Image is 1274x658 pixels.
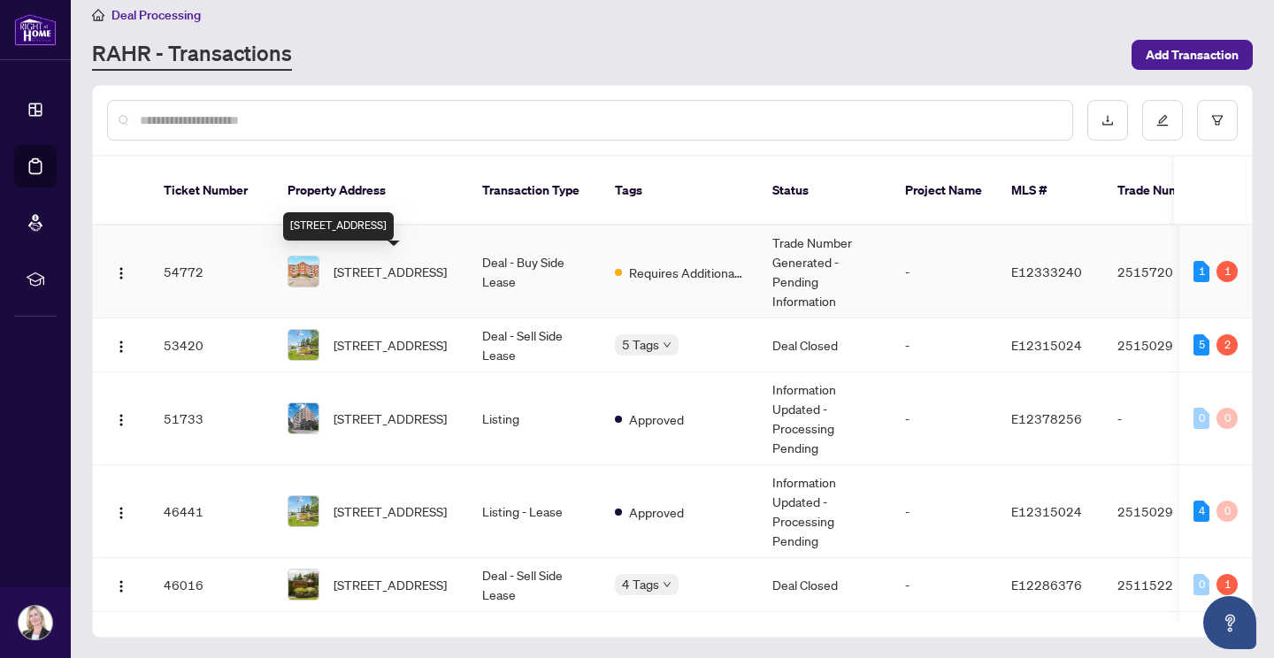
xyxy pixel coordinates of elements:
[1193,261,1209,282] div: 1
[1197,100,1238,141] button: filter
[1103,558,1227,612] td: 2511522
[1193,408,1209,429] div: 0
[150,157,273,226] th: Ticket Number
[288,330,318,360] img: thumbnail-img
[1142,100,1183,141] button: edit
[1011,410,1082,426] span: E12378256
[997,157,1103,226] th: MLS #
[758,372,891,465] td: Information Updated - Processing Pending
[92,39,292,71] a: RAHR - Transactions
[629,502,684,522] span: Approved
[468,157,601,226] th: Transaction Type
[14,13,57,46] img: logo
[891,372,997,465] td: -
[288,496,318,526] img: thumbnail-img
[111,7,201,23] span: Deal Processing
[1103,226,1227,318] td: 2515720
[107,331,135,359] button: Logo
[891,318,997,372] td: -
[629,263,744,282] span: Requires Additional Docs
[758,558,891,612] td: Deal Closed
[334,335,447,355] span: [STREET_ADDRESS]
[1146,41,1239,69] span: Add Transaction
[1193,501,1209,522] div: 4
[288,256,318,287] img: thumbnail-img
[114,266,128,280] img: Logo
[334,501,447,521] span: [STREET_ADDRESS]
[107,257,135,286] button: Logo
[622,574,659,594] span: 4 Tags
[150,465,273,558] td: 46441
[288,570,318,600] img: thumbnail-img
[1216,574,1238,595] div: 1
[1211,114,1224,126] span: filter
[288,403,318,433] img: thumbnail-img
[468,318,601,372] td: Deal - Sell Side Lease
[629,409,684,429] span: Approved
[107,570,135,599] button: Logo
[663,580,672,589] span: down
[468,226,601,318] td: Deal - Buy Side Lease
[1103,465,1227,558] td: 2515029
[1011,337,1082,353] span: E12315024
[114,579,128,593] img: Logo
[334,262,447,281] span: [STREET_ADDRESS]
[334,575,447,594] span: [STREET_ADDRESS]
[1103,318,1227,372] td: 2515029
[1216,261,1238,282] div: 1
[1087,100,1128,141] button: download
[468,372,601,465] td: Listing
[334,409,447,428] span: [STREET_ADDRESS]
[663,340,672,349] span: down
[150,558,273,612] td: 46016
[1193,334,1209,356] div: 5
[758,318,891,372] td: Deal Closed
[150,318,273,372] td: 53420
[758,157,891,226] th: Status
[1011,264,1082,279] span: E12333240
[468,558,601,612] td: Deal - Sell Side Lease
[1103,372,1227,465] td: -
[891,157,997,226] th: Project Name
[622,334,659,355] span: 5 Tags
[114,340,128,354] img: Logo
[601,157,758,226] th: Tags
[1103,157,1227,226] th: Trade Number
[150,226,273,318] td: 54772
[1216,501,1238,522] div: 0
[1132,40,1253,70] button: Add Transaction
[107,497,135,525] button: Logo
[1156,114,1169,126] span: edit
[107,404,135,432] button: Logo
[283,212,394,241] div: [STREET_ADDRESS]
[92,9,104,21] span: home
[891,465,997,558] td: -
[273,157,468,226] th: Property Address
[1203,596,1256,649] button: Open asap
[150,372,273,465] td: 51733
[891,558,997,612] td: -
[468,465,601,558] td: Listing - Lease
[114,413,128,427] img: Logo
[1216,408,1238,429] div: 0
[1011,503,1082,519] span: E12315024
[1101,114,1114,126] span: download
[758,465,891,558] td: Information Updated - Processing Pending
[19,606,52,639] img: Profile Icon
[1193,574,1209,595] div: 0
[758,226,891,318] td: Trade Number Generated - Pending Information
[1011,577,1082,593] span: E12286376
[891,226,997,318] td: -
[1216,334,1238,356] div: 2
[114,506,128,520] img: Logo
